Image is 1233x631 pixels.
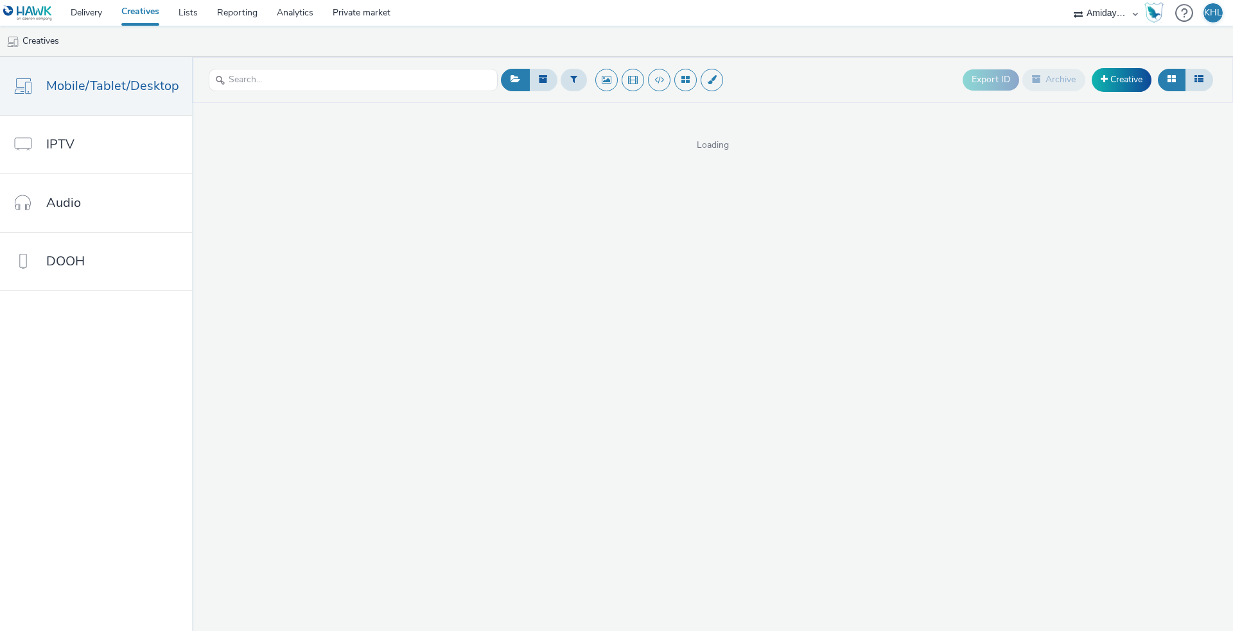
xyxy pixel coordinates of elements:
[46,193,81,212] span: Audio
[1204,3,1222,22] div: KHL
[46,135,74,154] span: IPTV
[192,139,1233,152] span: Loading
[6,35,19,48] img: mobile
[1144,3,1164,23] img: Hawk Academy
[209,69,498,91] input: Search...
[1158,69,1185,91] button: Grid
[46,252,85,271] span: DOOH
[963,69,1019,90] button: Export ID
[46,76,179,95] span: Mobile/Tablet/Desktop
[1144,3,1169,23] a: Hawk Academy
[1185,69,1213,91] button: Table
[1022,69,1085,91] button: Archive
[3,5,53,21] img: undefined Logo
[1092,68,1151,91] a: Creative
